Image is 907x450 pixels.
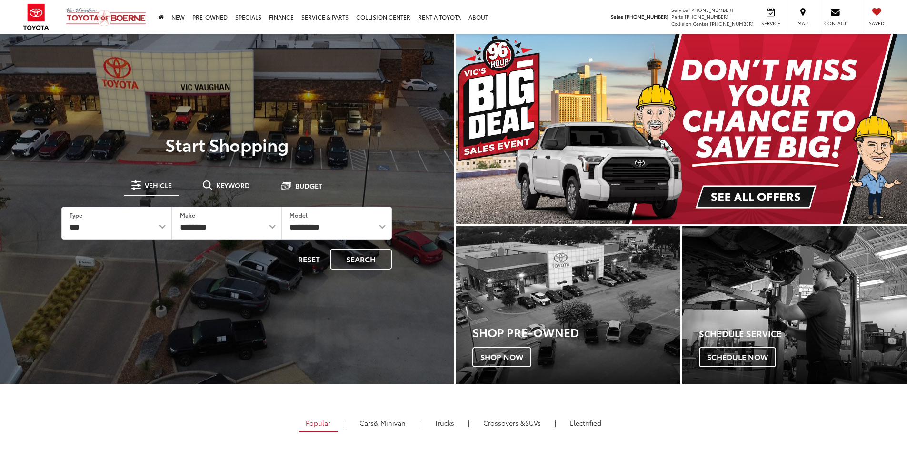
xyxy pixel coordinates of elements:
span: Schedule Now [699,347,776,367]
li: | [552,418,558,428]
span: Shop Now [472,347,531,367]
span: Collision Center [671,20,708,27]
img: Vic Vaughan Toyota of Boerne [66,7,147,27]
span: Map [792,20,813,27]
a: Trucks [428,415,461,431]
span: [PHONE_NUMBER] [685,13,728,20]
a: Schedule Service Schedule Now [682,226,907,384]
span: Sales [611,13,623,20]
span: Keyword [216,182,250,189]
a: Cars [352,415,413,431]
a: Shop Pre-Owned Shop Now [456,226,680,384]
h3: Shop Pre-Owned [472,326,680,338]
label: Type [70,211,82,219]
li: | [342,418,348,428]
span: [PHONE_NUMBER] [625,13,668,20]
span: Parts [671,13,683,20]
p: Start Shopping [40,135,414,154]
span: [PHONE_NUMBER] [710,20,754,27]
div: Toyota [682,226,907,384]
label: Make [180,211,195,219]
a: Electrified [563,415,608,431]
span: Crossovers & [483,418,525,428]
button: Search [330,249,392,270]
li: | [417,418,423,428]
span: Contact [824,20,847,27]
label: Model [289,211,308,219]
span: & Minivan [374,418,406,428]
span: Vehicle [145,182,172,189]
a: Popular [299,415,338,432]
span: [PHONE_NUMBER] [689,6,733,13]
li: | [466,418,472,428]
span: Service [671,6,688,13]
span: Service [760,20,781,27]
span: Budget [295,182,322,189]
div: Toyota [456,226,680,384]
h4: Schedule Service [699,329,907,339]
a: SUVs [476,415,548,431]
span: Saved [866,20,887,27]
button: Reset [290,249,328,270]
